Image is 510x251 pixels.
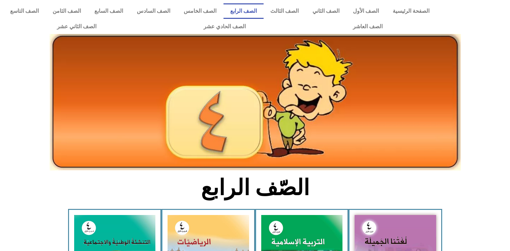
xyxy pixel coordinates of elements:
h2: الصّف الرابع [144,175,366,201]
a: الصف الثالث [264,3,306,19]
a: الصف الرابع [223,3,264,19]
a: الصف الثامن [46,3,88,19]
a: الصف السابع [88,3,130,19]
a: الصف السادس [130,3,177,19]
a: الصف العاشر [299,19,436,34]
a: الصف الخامس [177,3,223,19]
a: الصفحة الرئيسية [386,3,437,19]
a: الصف الثاني عشر [3,19,150,34]
a: الصف الحادي عشر [150,19,299,34]
a: الصف التاسع [3,3,46,19]
a: الصف الثاني [306,3,347,19]
a: الصف الأول [346,3,386,19]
